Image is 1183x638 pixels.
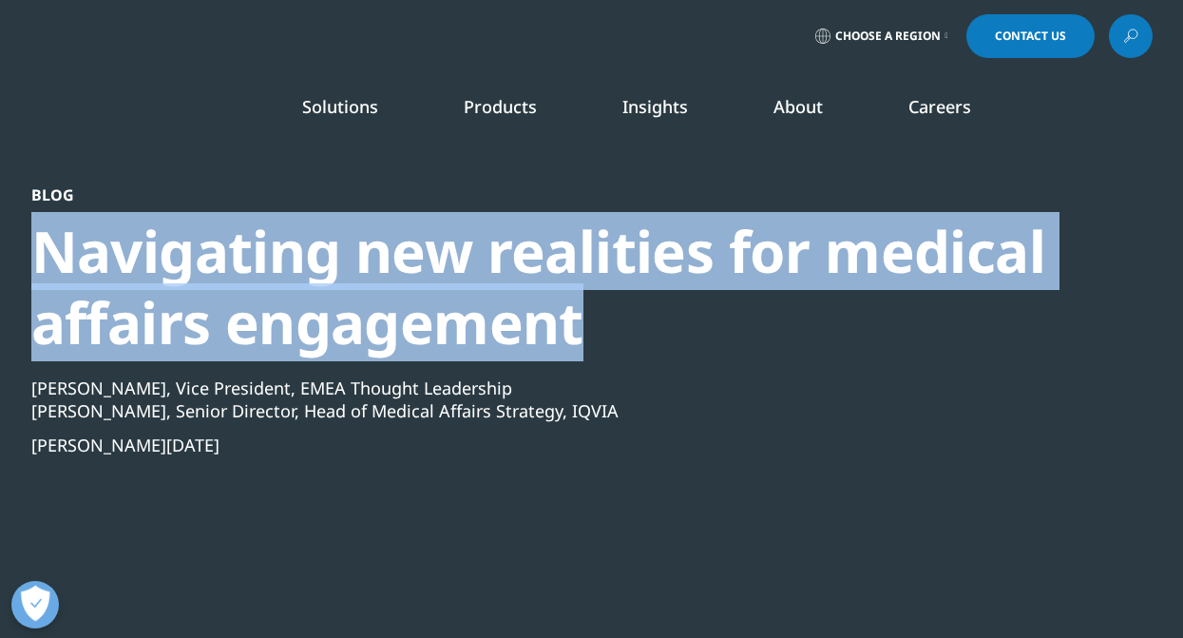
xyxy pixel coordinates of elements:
[11,581,59,628] button: Open Preferences
[31,434,1050,456] div: [PERSON_NAME][DATE]
[773,95,823,118] a: About
[995,30,1066,42] span: Contact Us
[31,185,1050,204] div: Blog
[31,399,1050,422] div: [PERSON_NAME], Senior Director, Head of Medical Affairs Strategy, IQVIA
[622,95,688,118] a: Insights
[302,95,378,118] a: Solutions
[31,377,1050,399] div: [PERSON_NAME], Vice President, EMEA Thought Leadership
[908,95,971,118] a: Careers
[966,14,1095,58] a: Contact Us
[835,29,941,44] span: Choose a Region
[31,216,1050,358] div: Navigating new realities for medical affairs engagement
[464,95,537,118] a: Products
[191,67,1153,156] nav: Primary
